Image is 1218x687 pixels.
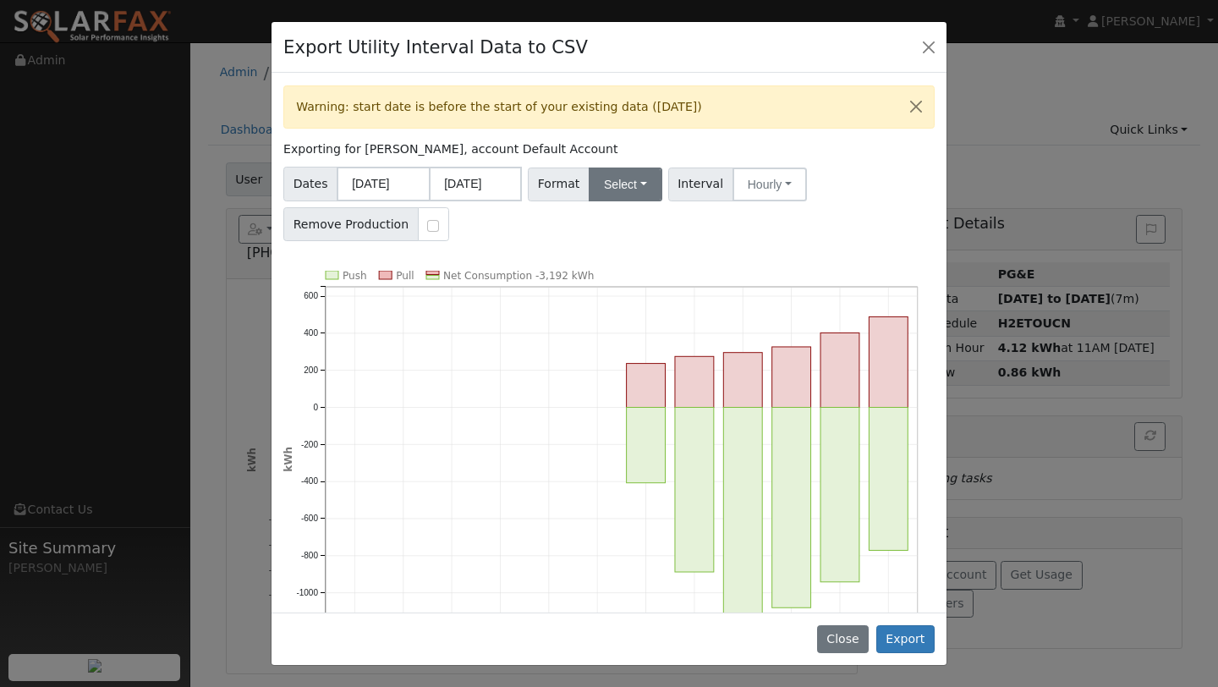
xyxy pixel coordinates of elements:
text: 0 [314,403,319,412]
text: -200 [301,440,318,449]
text: kWh [283,447,294,472]
div: Warning: start date is before the start of your existing data ([DATE]) [283,85,935,129]
text: Pull [396,270,414,282]
rect: onclick="" [627,408,666,483]
span: Format [528,168,590,201]
button: Close [917,35,941,58]
h4: Export Utility Interval Data to CSV [283,34,588,61]
rect: onclick="" [675,356,714,407]
rect: onclick="" [870,317,908,408]
rect: onclick="" [723,353,762,408]
rect: onclick="" [723,408,762,617]
rect: onclick="" [820,408,859,582]
button: Close [898,86,934,128]
button: Export [876,625,935,654]
text: -400 [301,477,318,486]
text: Net Consumption -3,192 kWh [443,270,594,282]
text: Push [343,270,367,282]
rect: onclick="" [675,408,714,573]
text: -1000 [297,588,319,597]
rect: onclick="" [772,347,811,408]
span: Dates [283,167,337,201]
text: 600 [304,291,318,300]
text: 400 [304,328,318,338]
text: 200 [304,365,318,375]
button: Hourly [732,168,807,201]
label: Exporting for [PERSON_NAME], account Default Account [283,140,617,158]
span: Interval [668,168,733,201]
rect: onclick="" [870,408,908,551]
button: Close [817,625,869,654]
rect: onclick="" [627,364,666,408]
button: Select [589,168,662,201]
rect: onclick="" [772,408,811,608]
span: Remove Production [283,207,419,241]
text: -600 [301,514,318,523]
text: -800 [301,551,318,560]
rect: onclick="" [820,333,859,408]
